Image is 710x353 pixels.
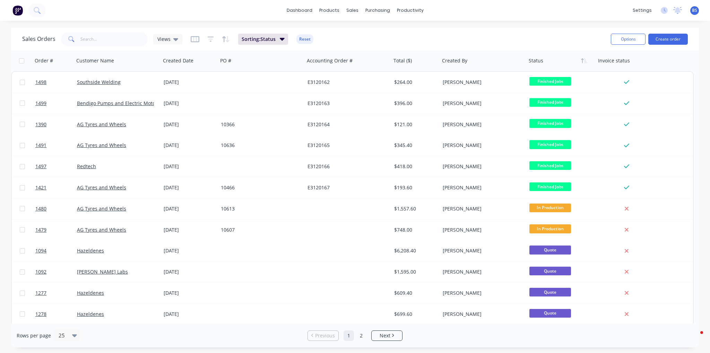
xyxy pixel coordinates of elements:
div: [DATE] [164,184,215,191]
div: [PERSON_NAME] [443,100,520,107]
span: 1499 [35,100,46,107]
div: E3120163 [308,100,384,107]
div: [DATE] [164,100,215,107]
button: Options [611,34,646,45]
span: In Production [529,204,571,212]
a: 1498 [35,72,77,93]
a: dashboard [283,5,316,16]
div: 10613 [221,205,298,212]
div: sales [343,5,362,16]
div: Created Date [163,57,193,64]
div: Invoice status [598,57,630,64]
div: $264.00 [394,79,435,86]
div: Accounting Order # [307,57,353,64]
div: [PERSON_NAME] [443,79,520,86]
div: [PERSON_NAME] [443,268,520,275]
span: 1092 [35,268,46,275]
span: 1278 [35,311,46,318]
div: [PERSON_NAME] [443,311,520,318]
div: [PERSON_NAME] [443,205,520,212]
a: 1479 [35,219,77,240]
a: Page 1 is your current page [344,330,354,341]
div: purchasing [362,5,393,16]
span: Finished Jobs [529,98,571,107]
a: 1491 [35,135,77,156]
div: [PERSON_NAME] [443,226,520,233]
div: 10607 [221,226,298,233]
a: Hazeldenes [77,311,104,317]
div: Total ($) [393,57,412,64]
a: Southside Welding [77,79,121,85]
div: Order # [35,57,53,64]
img: Factory [12,5,23,16]
div: E3120165 [308,142,384,149]
div: E3120162 [308,79,384,86]
a: 1094 [35,240,77,261]
a: Page 2 [356,330,366,341]
a: AG Tyres and Wheels [77,184,126,191]
div: Created By [442,57,467,64]
h1: Sales Orders [22,36,55,42]
input: Search... [80,32,148,46]
a: Next page [372,332,402,339]
a: AG Tyres and Wheels [77,226,126,233]
div: [DATE] [164,163,215,170]
div: [DATE] [164,311,215,318]
div: [DATE] [164,247,215,254]
a: 1092 [35,261,77,282]
div: [PERSON_NAME] [443,184,520,191]
span: Next [380,332,390,339]
span: Previous [315,332,335,339]
a: 1278 [35,304,77,325]
span: 1497 [35,163,46,170]
div: $609.40 [394,290,435,296]
div: [PERSON_NAME] [443,121,520,128]
ul: Pagination [305,330,405,341]
span: Finished Jobs [529,77,571,86]
div: $6,208.40 [394,247,435,254]
div: [DATE] [164,205,215,212]
a: 1421 [35,177,77,198]
div: $193.60 [394,184,435,191]
span: 1479 [35,226,46,233]
div: E3120164 [308,121,384,128]
span: 1390 [35,121,46,128]
div: $748.00 [394,226,435,233]
div: settings [629,5,655,16]
div: $121.00 [394,121,435,128]
div: $418.00 [394,163,435,170]
a: AG Tyres and Wheels [77,142,126,148]
div: [DATE] [164,79,215,86]
span: Views [157,35,171,43]
a: 1277 [35,283,77,303]
div: [DATE] [164,290,215,296]
span: Finished Jobs [529,182,571,191]
span: Quote [529,246,571,254]
span: 1094 [35,247,46,254]
div: [DATE] [164,121,215,128]
div: Customer Name [76,57,114,64]
a: AG Tyres and Wheels [77,205,126,212]
span: Finished Jobs [529,119,571,128]
div: E3120167 [308,184,384,191]
span: Quote [529,288,571,296]
div: $345.40 [394,142,435,149]
div: $699.60 [394,311,435,318]
a: 1390 [35,114,77,135]
span: Sorting: Status [242,36,276,43]
button: Reset [296,34,313,44]
div: [PERSON_NAME] [443,247,520,254]
div: $396.00 [394,100,435,107]
iframe: Intercom live chat [686,329,703,346]
div: [DATE] [164,142,215,149]
a: Hazeldenes [77,247,104,254]
span: 1498 [35,79,46,86]
span: Finished Jobs [529,161,571,170]
div: 10636 [221,142,298,149]
div: productivity [393,5,427,16]
span: 1421 [35,184,46,191]
span: 1480 [35,205,46,212]
div: $1,557.60 [394,205,435,212]
span: In Production [529,224,571,233]
div: [PERSON_NAME] [443,163,520,170]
